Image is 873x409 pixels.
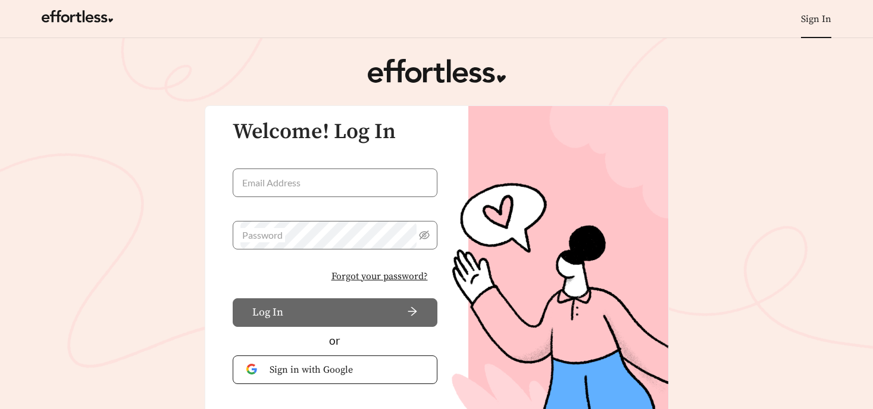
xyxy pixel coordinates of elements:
img: Google Authentication [246,364,260,375]
button: Forgot your password? [322,264,437,289]
div: or [233,332,437,349]
button: Log Inarrow-right [233,298,437,327]
a: Sign In [801,13,831,25]
span: eye-invisible [419,230,430,241]
h3: Welcome! Log In [233,120,437,144]
span: Sign in with Google [270,363,424,377]
span: Forgot your password? [331,269,428,283]
button: Sign in with Google [233,355,437,384]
